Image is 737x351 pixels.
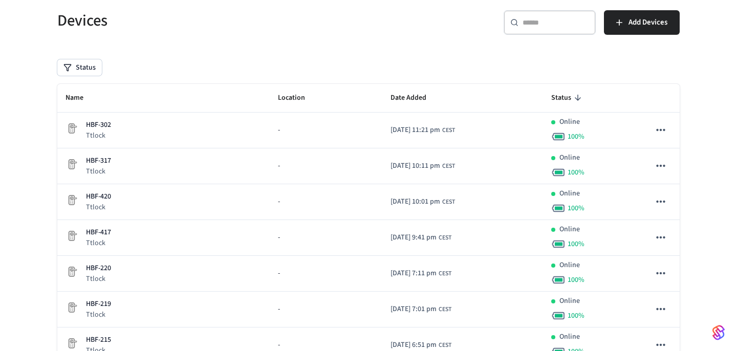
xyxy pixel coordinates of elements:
span: - [278,304,280,315]
span: CEST [442,162,455,171]
img: Placeholder Lock Image [66,158,78,170]
span: Status [551,90,584,106]
div: Europe/Budapest [391,125,455,136]
span: - [278,196,280,207]
img: Placeholder Lock Image [66,301,78,314]
span: 100 % [568,239,584,249]
div: Europe/Budapest [391,340,451,350]
span: - [278,268,280,279]
p: Online [559,332,580,342]
span: [DATE] 7:01 pm [391,304,437,315]
div: Europe/Budapest [391,161,455,171]
span: 100 % [568,203,584,213]
span: CEST [439,233,451,243]
span: 100 % [568,275,584,285]
div: Europe/Budapest [391,196,455,207]
p: Online [559,296,580,306]
img: Placeholder Lock Image [66,337,78,349]
img: Placeholder Lock Image [66,230,78,242]
p: HBF-417 [86,227,111,238]
span: 100 % [568,131,584,142]
p: Ttlock [86,310,111,320]
span: Date Added [391,90,440,106]
span: - [278,232,280,243]
span: [DATE] 7:11 pm [391,268,437,279]
img: Placeholder Lock Image [66,266,78,278]
span: - [278,125,280,136]
span: CEST [439,269,451,278]
span: [DATE] 6:51 pm [391,340,437,350]
div: Europe/Budapest [391,304,451,315]
div: Europe/Budapest [391,268,451,279]
span: CEST [442,126,455,135]
p: Ttlock [86,274,111,284]
span: 100 % [568,311,584,321]
span: [DATE] 10:01 pm [391,196,440,207]
p: HBF-219 [86,299,111,310]
p: HBF-420 [86,191,111,202]
p: HBF-220 [86,263,111,274]
p: Online [559,188,580,199]
span: CEST [442,198,455,207]
span: - [278,340,280,350]
button: Status [57,59,102,76]
p: Ttlock [86,238,111,248]
p: Online [559,260,580,271]
p: HBF-302 [86,120,111,130]
p: Ttlock [86,166,111,177]
span: Add Devices [628,16,667,29]
span: [DATE] 10:11 pm [391,161,440,171]
span: [DATE] 11:21 pm [391,125,440,136]
p: HBF-215 [86,335,111,345]
span: CEST [439,341,451,350]
button: Add Devices [604,10,680,35]
h5: Devices [57,10,362,31]
span: - [278,161,280,171]
span: Name [66,90,97,106]
p: Online [559,152,580,163]
div: Europe/Budapest [391,232,451,243]
img: SeamLogoGradient.69752ec5.svg [712,324,725,341]
span: [DATE] 9:41 pm [391,232,437,243]
span: 100 % [568,167,584,178]
p: Online [559,117,580,127]
img: Placeholder Lock Image [66,122,78,135]
span: Location [278,90,318,106]
span: CEST [439,305,451,314]
p: HBF-317 [86,156,111,166]
p: Online [559,224,580,235]
p: Ttlock [86,202,111,212]
p: Ttlock [86,130,111,141]
img: Placeholder Lock Image [66,194,78,206]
